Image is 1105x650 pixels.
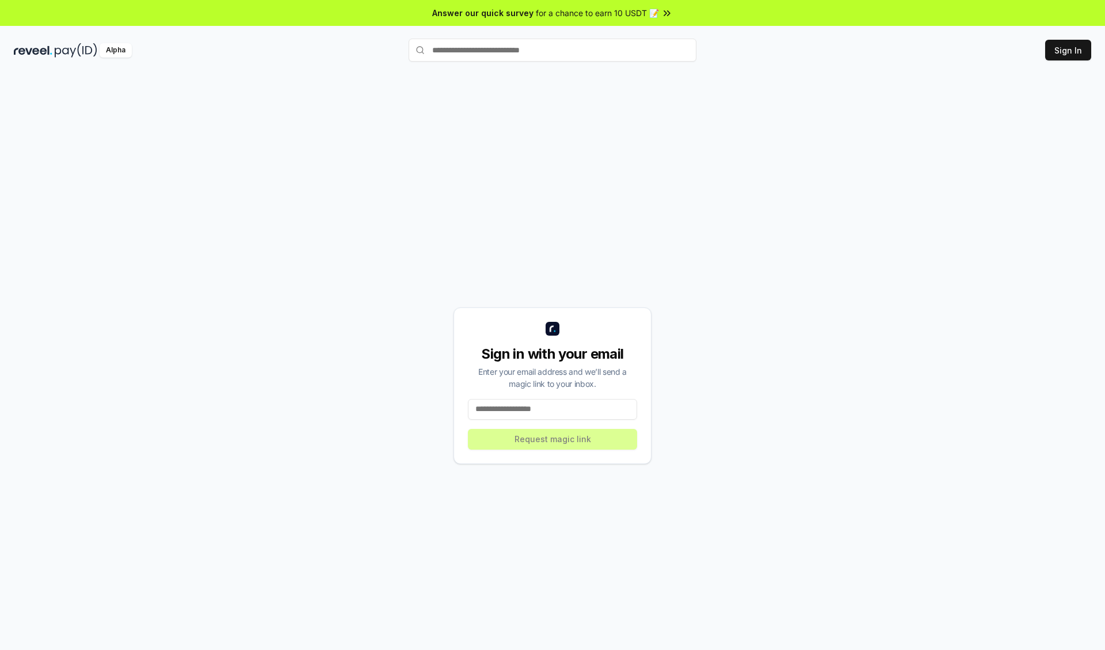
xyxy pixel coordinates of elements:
div: Sign in with your email [468,345,637,363]
button: Sign In [1045,40,1091,60]
div: Alpha [100,43,132,58]
img: reveel_dark [14,43,52,58]
span: for a chance to earn 10 USDT 📝 [536,7,659,19]
img: logo_small [546,322,559,336]
img: pay_id [55,43,97,58]
div: Enter your email address and we’ll send a magic link to your inbox. [468,366,637,390]
span: Answer our quick survey [432,7,534,19]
